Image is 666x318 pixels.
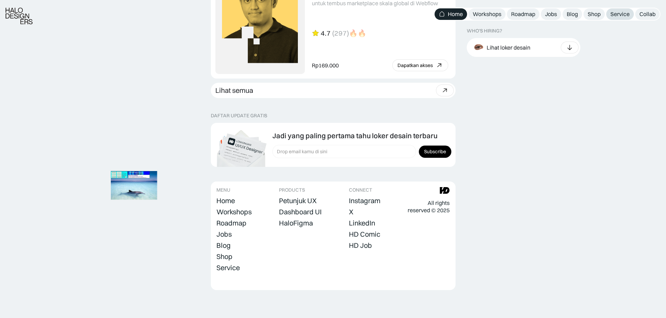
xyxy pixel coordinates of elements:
a: Service [606,8,634,20]
div: Home [448,10,463,18]
input: Subscribe [419,146,451,158]
a: Service [216,263,240,273]
div: X [349,208,353,216]
a: Home [216,196,235,206]
div: HD Job [349,241,372,250]
a: X [349,207,353,217]
div: DAFTAR UPDATE GRATIS [211,113,267,119]
div: Shop [588,10,601,18]
a: Home [435,8,467,20]
div: All rights reserved © 2025 [408,199,450,214]
div: Instagram [349,197,380,205]
div: PRODUCTS [279,187,305,193]
div: Workshops [216,208,252,216]
div: WHO’S HIRING? [467,28,502,34]
a: Lihat semua [211,83,456,98]
div: Blog [567,10,578,18]
a: HaloFigma [279,218,313,228]
div: Collab [639,10,656,18]
div: Dapatkan akses [398,62,433,68]
div: Lihat semua [215,86,253,95]
a: Instagram [349,196,380,206]
div: Roadmap [216,219,246,227]
a: Dashboard UI [279,207,322,217]
a: Shop [216,252,232,261]
a: Shop [583,8,605,20]
a: Collab [635,8,660,20]
div: LinkedIn [349,219,375,227]
div: Workshops [473,10,501,18]
input: Drop email kamu di sini [272,145,416,158]
div: Blog [216,241,231,250]
a: Jobs [216,229,232,239]
a: Blog [216,241,231,250]
div: Rp169.000 [312,62,339,69]
div: Lihat loker desain [487,44,530,51]
div: Dashboard UI [279,208,322,216]
div: Roadmap [511,10,535,18]
div: Jadi yang paling pertama tahu loker desain terbaru [272,132,437,140]
a: Blog [563,8,582,20]
a: Petunjuk UX [279,196,317,206]
a: Roadmap [507,8,539,20]
div: Service [216,264,240,272]
a: LinkedIn [349,218,375,228]
a: Jobs [541,8,561,20]
div: HaloFigma [279,219,313,227]
a: Roadmap [216,218,246,228]
div: Home [216,197,235,205]
div: Petunjuk UX [279,197,317,205]
a: Dapatkan akses [392,59,448,71]
div: Service [610,10,630,18]
a: HD Comic [349,229,380,239]
div: CONNECT [349,187,372,193]
a: Workshops [216,207,252,217]
form: Form Subscription [272,145,451,158]
div: MENU [216,187,230,193]
div: Shop [216,252,232,261]
a: HD Job [349,241,372,250]
a: Workshops [468,8,506,20]
div: Jobs [545,10,557,18]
